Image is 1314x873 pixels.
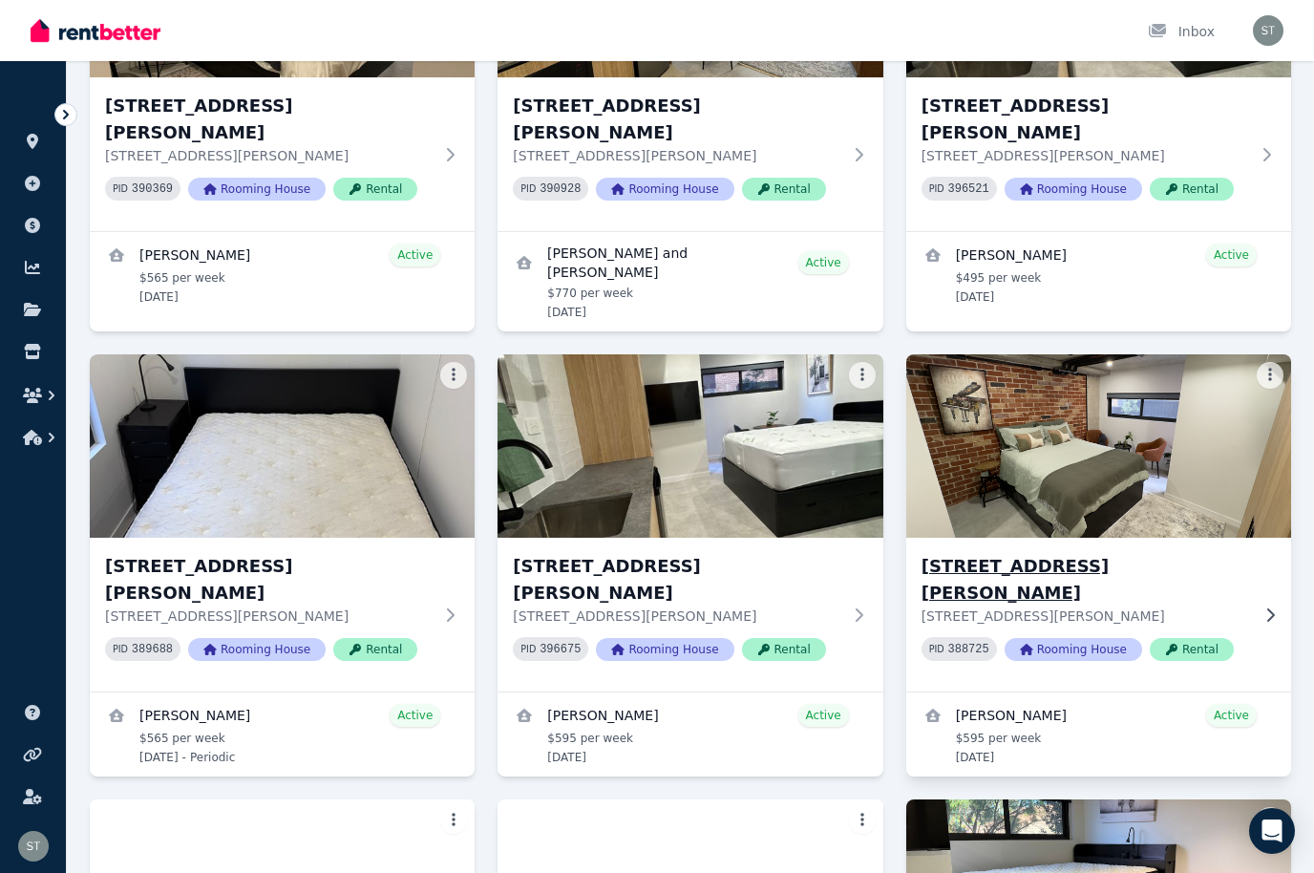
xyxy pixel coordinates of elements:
[520,183,536,194] small: PID
[513,607,840,626] p: [STREET_ADDRESS][PERSON_NAME]
[513,93,840,146] h3: [STREET_ADDRESS][PERSON_NAME]
[540,643,581,656] code: 396675
[922,607,1249,626] p: [STREET_ADDRESS][PERSON_NAME]
[929,644,944,654] small: PID
[906,692,1291,777] a: View details for Kyeisha Macgregor Taylor
[105,607,433,626] p: [STREET_ADDRESS][PERSON_NAME]
[132,643,173,656] code: 389688
[742,638,826,661] span: Rental
[906,232,1291,316] a: View details for Jiarun Ren
[188,638,326,661] span: Rooming House
[188,178,326,201] span: Rooming House
[1249,808,1295,854] div: Open Intercom Messenger
[113,183,128,194] small: PID
[1257,362,1283,389] button: More options
[132,182,173,196] code: 390369
[922,93,1249,146] h3: [STREET_ADDRESS][PERSON_NAME]
[948,182,989,196] code: 396521
[440,807,467,834] button: More options
[1257,807,1283,834] button: More options
[540,182,581,196] code: 390928
[105,146,433,165] p: [STREET_ADDRESS][PERSON_NAME]
[596,638,733,661] span: Rooming House
[498,354,882,538] img: 9, 75 Milton St
[105,553,433,607] h3: [STREET_ADDRESS][PERSON_NAME]
[897,350,1302,543] img: 10, 75 Milton St
[513,146,840,165] p: [STREET_ADDRESS][PERSON_NAME]
[948,643,989,656] code: 388725
[113,644,128,654] small: PID
[18,831,49,862] img: Samantha Thomas
[1005,638,1142,661] span: Rooming House
[90,692,475,777] a: View details for Jasmine Waters
[498,354,882,692] a: 9, 75 Milton St[STREET_ADDRESS][PERSON_NAME][STREET_ADDRESS][PERSON_NAME]PID 396675Rooming HouseR...
[596,178,733,201] span: Rooming House
[929,183,944,194] small: PID
[922,146,1249,165] p: [STREET_ADDRESS][PERSON_NAME]
[1148,22,1215,41] div: Inbox
[1150,638,1234,661] span: Rental
[520,644,536,654] small: PID
[440,362,467,389] button: More options
[849,362,876,389] button: More options
[90,354,475,692] a: 8, 75 Milton St[STREET_ADDRESS][PERSON_NAME][STREET_ADDRESS][PERSON_NAME]PID 389688Rooming HouseR...
[513,553,840,607] h3: [STREET_ADDRESS][PERSON_NAME]
[333,178,417,201] span: Rental
[1005,178,1142,201] span: Rooming House
[906,354,1291,692] a: 10, 75 Milton St[STREET_ADDRESS][PERSON_NAME][STREET_ADDRESS][PERSON_NAME]PID 388725Rooming House...
[1253,15,1283,46] img: Samantha Thomas
[333,638,417,661] span: Rental
[922,553,1249,607] h3: [STREET_ADDRESS][PERSON_NAME]
[1150,178,1234,201] span: Rental
[849,807,876,834] button: More options
[498,232,882,331] a: View details for Sally Trinh and Bhuvan Arora
[742,178,826,201] span: Rental
[105,93,433,146] h3: [STREET_ADDRESS][PERSON_NAME]
[90,354,475,538] img: 8, 75 Milton St
[498,692,882,777] a: View details for Ankit Sharma
[90,232,475,316] a: View details for Afshin najafi ghalelou
[31,16,160,45] img: RentBetter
